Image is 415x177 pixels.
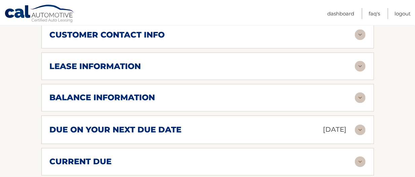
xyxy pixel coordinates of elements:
[50,30,165,40] h2: customer contact info
[50,125,182,135] h2: due on your next due date
[50,157,112,167] h2: current due
[369,8,380,19] a: FAQ's
[355,157,366,167] img: accordion-rest.svg
[355,29,366,40] img: accordion-rest.svg
[50,61,141,71] h2: lease information
[50,93,155,103] h2: balance information
[327,8,354,19] a: Dashboard
[395,8,411,19] a: Logout
[323,124,347,136] p: [DATE]
[355,93,366,103] img: accordion-rest.svg
[4,4,75,24] a: Cal Automotive
[355,125,366,135] img: accordion-rest.svg
[355,61,366,72] img: accordion-rest.svg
